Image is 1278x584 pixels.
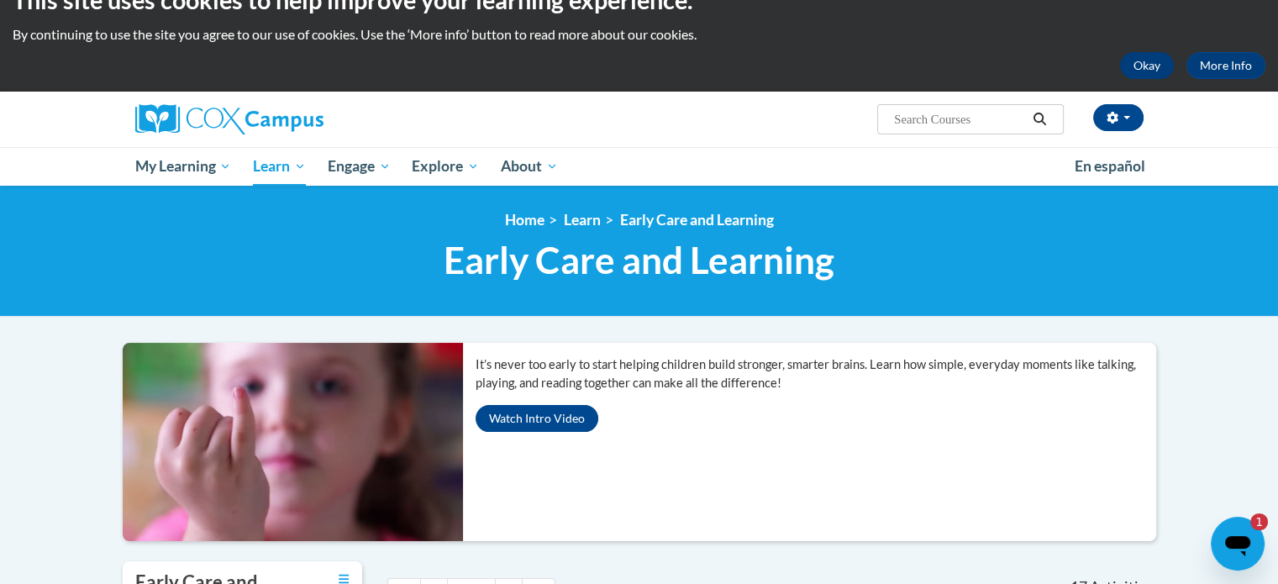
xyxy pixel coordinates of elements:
[444,238,834,282] span: Early Care and Learning
[110,147,1169,186] div: Main menu
[124,147,243,186] a: My Learning
[620,211,774,229] a: Early Care and Learning
[476,405,598,432] button: Watch Intro Video
[317,147,402,186] a: Engage
[1064,149,1156,184] a: En español
[501,156,558,176] span: About
[1186,52,1265,79] a: More Info
[505,211,544,229] a: Home
[1027,109,1052,129] button: Search
[135,104,455,134] a: Cox Campus
[564,211,601,229] a: Learn
[1234,513,1268,530] iframe: Number of unread messages
[253,156,306,176] span: Learn
[135,104,323,134] img: Cox Campus
[1075,157,1145,175] span: En español
[1093,104,1144,131] button: Account Settings
[242,147,317,186] a: Learn
[328,156,391,176] span: Engage
[892,109,1027,129] input: Search Courses
[490,147,569,186] a: About
[412,156,479,176] span: Explore
[13,25,1265,44] p: By continuing to use the site you agree to our use of cookies. Use the ‘More info’ button to read...
[401,147,490,186] a: Explore
[1211,517,1265,571] iframe: Button to launch messaging window, 1 unread message
[1120,52,1174,79] button: Okay
[134,156,231,176] span: My Learning
[476,355,1156,392] p: It’s never too early to start helping children build stronger, smarter brains. Learn how simple, ...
